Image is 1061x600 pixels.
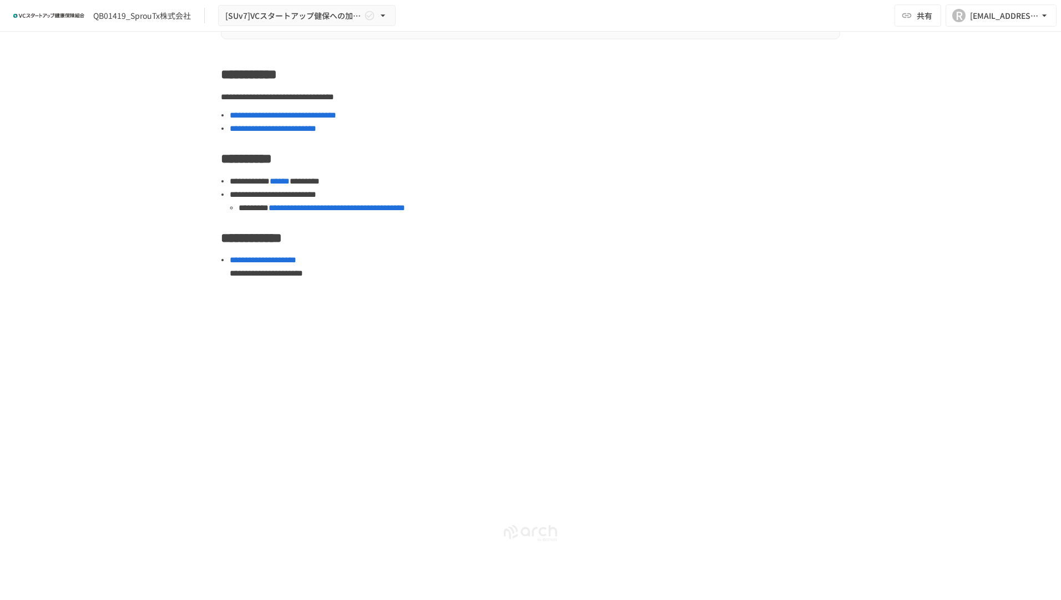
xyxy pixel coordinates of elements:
button: 共有 [895,4,941,27]
div: QB01419_SprouTx株式会社 [93,10,191,22]
span: [SUv7]VCスタートアップ健保への加入申請手続き [225,9,362,23]
button: [SUv7]VCスタートアップ健保への加入申請手続き [218,5,396,27]
img: ZDfHsVrhrXUoWEWGWYf8C4Fv4dEjYTEDCNvmL73B7ox [13,7,84,24]
button: R[EMAIL_ADDRESS][DOMAIN_NAME] [946,4,1057,27]
div: R [952,9,966,22]
div: [EMAIL_ADDRESS][DOMAIN_NAME] [970,9,1039,23]
span: 共有 [917,9,932,22]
